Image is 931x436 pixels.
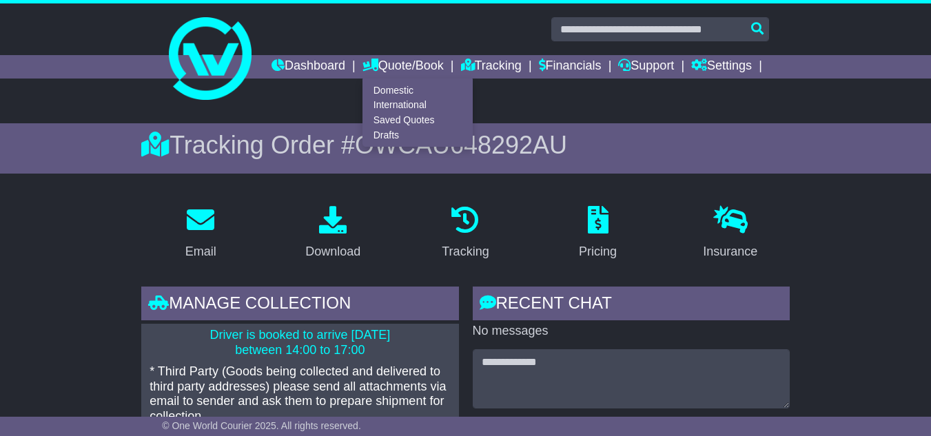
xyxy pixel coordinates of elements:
a: Domestic [363,83,472,98]
a: Saved Quotes [363,113,472,128]
div: Email [185,242,216,261]
div: RECENT CHAT [473,287,790,324]
span: OWCAU648292AU [355,131,567,159]
div: Download [305,242,360,261]
p: Driver is booked to arrive [DATE] between 14:00 to 17:00 [150,328,450,357]
a: Drafts [363,127,472,143]
a: Quote/Book [362,55,444,79]
a: Email [176,201,225,266]
p: * Third Party (Goods being collected and delivered to third party addresses) please send all atta... [150,364,450,424]
span: © One World Courier 2025. All rights reserved. [162,420,361,431]
div: Tracking Order # [141,130,790,160]
a: Support [618,55,674,79]
a: Insurance [694,201,766,266]
a: Financials [539,55,602,79]
div: Manage collection [141,287,458,324]
a: Tracking [433,201,498,266]
div: Pricing [579,242,617,261]
a: Download [296,201,369,266]
a: International [363,98,472,113]
a: Pricing [570,201,626,266]
a: Dashboard [272,55,345,79]
a: Settings [691,55,752,79]
div: Tracking [442,242,489,261]
div: Quote/Book [362,79,473,147]
a: Tracking [461,55,522,79]
p: No messages [473,324,790,339]
div: Insurance [703,242,757,261]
